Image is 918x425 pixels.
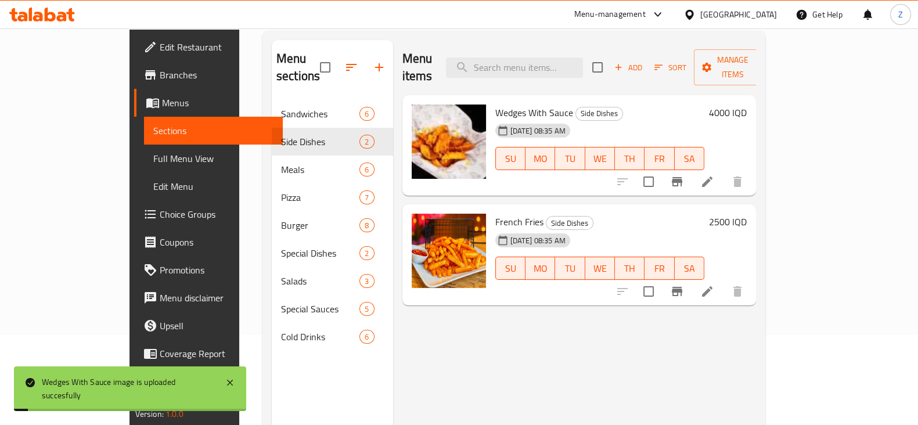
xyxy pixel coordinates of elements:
[501,150,521,167] span: SU
[359,135,374,149] div: items
[412,105,486,179] img: Wedges With Sauce
[281,274,359,288] span: Salads
[651,59,689,77] button: Sort
[359,107,374,121] div: items
[615,257,645,280] button: TH
[360,220,373,231] span: 8
[162,96,273,110] span: Menus
[272,267,393,295] div: Salads3
[546,216,593,230] div: Side Dishes
[530,150,550,167] span: MO
[613,61,644,74] span: Add
[574,8,646,21] div: Menu-management
[898,8,903,21] span: Z
[42,376,214,402] div: Wedges With Sauce image is uploaded succesfully
[506,125,570,136] span: [DATE] 08:35 AM
[546,217,593,230] span: Side Dishes
[272,183,393,211] div: Pizza7
[281,135,359,149] span: Side Dishes
[610,59,647,77] span: Add item
[272,156,393,183] div: Meals6
[165,406,183,422] span: 1.0.0
[501,260,521,277] span: SU
[160,319,273,333] span: Upsell
[525,257,555,280] button: MO
[160,291,273,305] span: Menu disclaimer
[709,105,747,121] h6: 4000 IQD
[160,347,273,361] span: Coverage Report
[575,107,623,121] div: Side Dishes
[585,257,615,280] button: WE
[134,33,283,61] a: Edit Restaurant
[723,278,751,305] button: delete
[272,239,393,267] div: Special Dishes2
[360,109,373,120] span: 6
[160,40,273,54] span: Edit Restaurant
[281,218,359,232] span: Burger
[679,150,700,167] span: SA
[360,248,373,259] span: 2
[585,55,610,80] span: Select section
[134,200,283,228] a: Choice Groups
[723,168,751,196] button: delete
[144,117,283,145] a: Sections
[495,147,525,170] button: SU
[281,163,359,177] span: Meals
[645,147,674,170] button: FR
[525,147,555,170] button: MO
[495,213,543,230] span: French Fries
[703,53,762,82] span: Manage items
[134,61,283,89] a: Branches
[134,284,283,312] a: Menu disclaimer
[585,147,615,170] button: WE
[276,50,320,85] h2: Menu sections
[359,330,374,344] div: items
[272,100,393,128] div: Sandwiches6
[590,260,610,277] span: WE
[160,68,273,82] span: Branches
[281,190,359,204] div: Pizza
[360,136,373,147] span: 2
[636,170,661,194] span: Select to update
[647,59,694,77] span: Sort items
[134,256,283,284] a: Promotions
[620,260,640,277] span: TH
[402,50,433,85] h2: Menu items
[360,164,373,175] span: 6
[560,260,580,277] span: TU
[360,192,373,203] span: 7
[281,246,359,260] span: Special Dishes
[359,218,374,232] div: items
[663,168,691,196] button: Branch-specific-item
[615,147,645,170] button: TH
[337,53,365,81] span: Sort sections
[576,107,622,120] span: Side Dishes
[281,107,359,121] span: Sandwiches
[144,172,283,200] a: Edit Menu
[610,59,647,77] button: Add
[359,190,374,204] div: items
[160,207,273,221] span: Choice Groups
[134,340,283,368] a: Coverage Report
[365,53,393,81] button: Add section
[560,150,580,167] span: TU
[360,332,373,343] span: 6
[281,330,359,344] span: Cold Drinks
[281,302,359,316] span: Special Sauces
[700,8,777,21] div: [GEOGRAPHIC_DATA]
[446,57,583,78] input: search
[160,263,273,277] span: Promotions
[679,260,700,277] span: SA
[654,61,686,74] span: Sort
[135,406,164,422] span: Version:
[360,276,373,287] span: 3
[359,302,374,316] div: items
[675,147,704,170] button: SA
[134,312,283,340] a: Upsell
[495,257,525,280] button: SU
[134,228,283,256] a: Coupons
[530,260,550,277] span: MO
[160,235,273,249] span: Coupons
